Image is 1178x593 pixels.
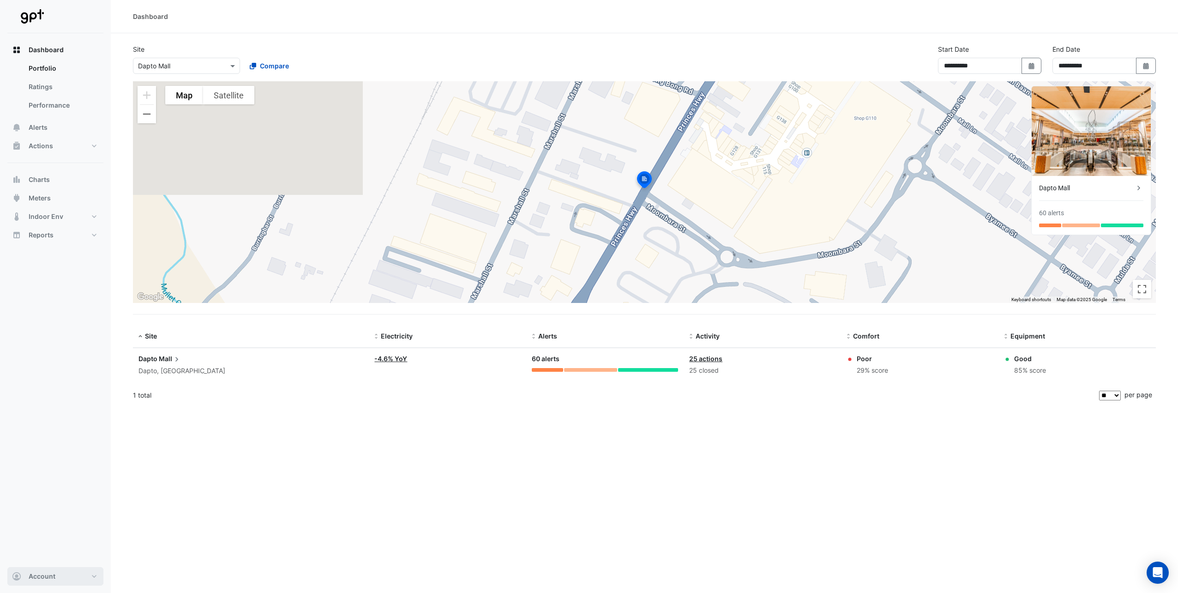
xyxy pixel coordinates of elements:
[7,118,103,137] button: Alerts
[135,291,166,303] a: Open this area in Google Maps (opens a new window)
[159,354,181,364] span: Mall
[29,230,54,240] span: Reports
[165,86,203,104] button: Show street map
[133,384,1097,407] div: 1 total
[1112,297,1125,302] a: Terms (opens in new tab)
[7,137,103,155] button: Actions
[244,58,295,74] button: Compare
[1039,183,1134,193] div: Dapto Mall
[29,141,53,151] span: Actions
[1124,391,1152,399] span: per page
[133,44,144,54] label: Site
[21,96,103,115] a: Performance
[7,170,103,189] button: Charts
[138,105,156,123] button: Zoom out
[1010,332,1045,340] span: Equipment
[1011,296,1051,303] button: Keyboard shortcuts
[29,123,48,132] span: Alerts
[29,45,64,54] span: Dashboard
[634,170,655,192] img: site-pin-selected.svg
[7,41,103,59] button: Dashboard
[1039,208,1064,218] div: 60 alerts
[538,332,557,340] span: Alerts
[381,332,413,340] span: Electricity
[689,355,722,363] a: 25 actions
[21,78,103,96] a: Ratings
[145,332,157,340] span: Site
[1052,44,1080,54] label: End Date
[857,365,888,376] div: 29% score
[7,226,103,244] button: Reports
[1014,365,1046,376] div: 85% score
[29,175,50,184] span: Charts
[1032,86,1151,176] img: Dapto Mall
[29,572,55,581] span: Account
[29,212,63,221] span: Indoor Env
[1142,62,1150,70] fa-icon: Select Date
[1014,354,1046,363] div: Good
[7,189,103,207] button: Meters
[21,59,103,78] a: Portfolio
[857,354,888,363] div: Poor
[12,141,21,151] app-icon: Actions
[12,175,21,184] app-icon: Charts
[374,355,407,363] a: -4.6% YoY
[11,7,53,26] img: Company Logo
[1028,62,1036,70] fa-icon: Select Date
[12,45,21,54] app-icon: Dashboard
[689,365,835,376] div: 25 closed
[12,194,21,203] app-icon: Meters
[133,12,168,21] div: Dashboard
[7,59,103,118] div: Dashboard
[138,366,363,376] div: Dapto, [GEOGRAPHIC_DATA]
[938,44,969,54] label: Start Date
[260,61,289,71] span: Compare
[135,291,166,303] img: Google
[1057,297,1107,302] span: Map data ©2025 Google
[853,332,879,340] span: Comfort
[12,230,21,240] app-icon: Reports
[29,194,51,203] span: Meters
[532,354,678,364] div: 60 alerts
[12,212,21,221] app-icon: Indoor Env
[12,123,21,132] app-icon: Alerts
[1133,280,1151,298] button: Toggle fullscreen view
[203,86,254,104] button: Show satellite imagery
[138,355,157,363] span: Dapto
[7,207,103,226] button: Indoor Env
[7,567,103,586] button: Account
[696,332,720,340] span: Activity
[1147,562,1169,584] div: Open Intercom Messenger
[138,86,156,104] button: Zoom in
